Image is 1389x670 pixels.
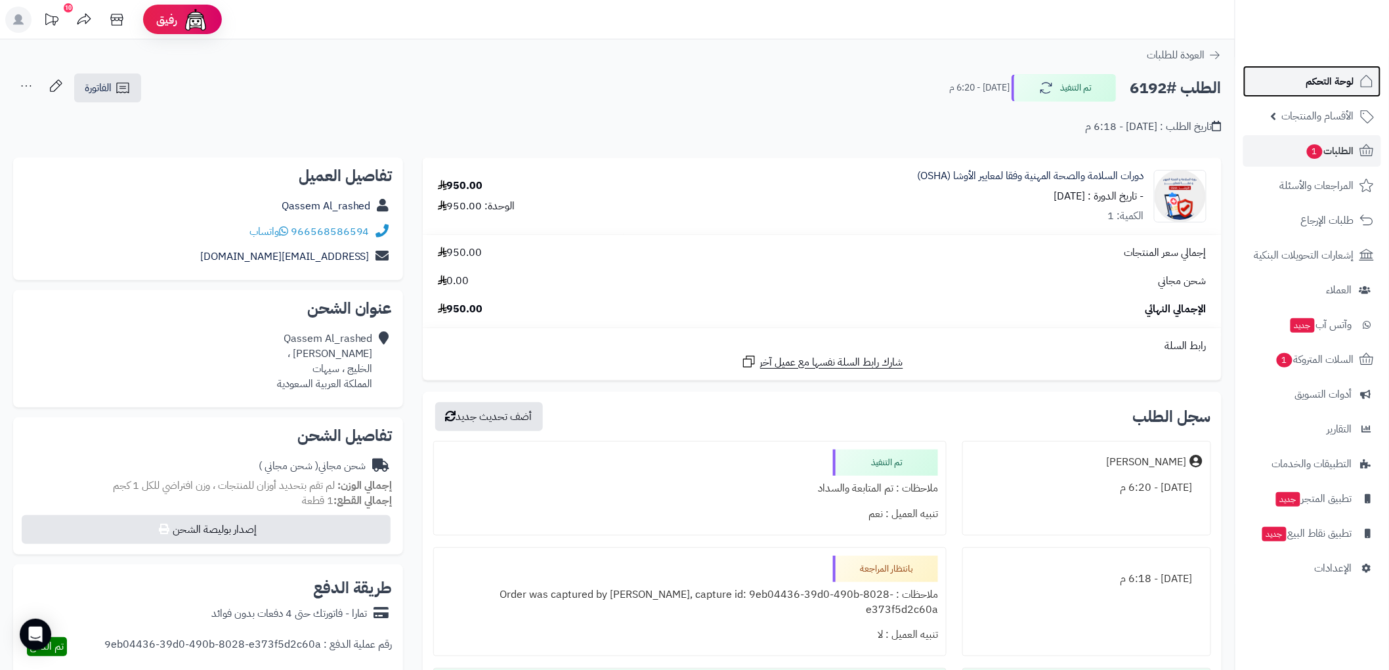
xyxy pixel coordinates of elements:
[438,274,469,289] span: 0.00
[1107,455,1187,470] div: [PERSON_NAME]
[35,7,68,36] a: تحديثات المنصة
[313,580,393,596] h2: طريقة الدفع
[182,7,209,33] img: ai-face.png
[291,224,370,240] a: 966568586594
[259,458,318,474] span: ( شحن مجاني )
[1282,107,1354,125] span: الأقسام والمنتجات
[1243,413,1381,445] a: التقارير
[1277,353,1293,367] span: 1
[1243,518,1381,549] a: تطبيق نقاط البيعجديد
[1327,420,1352,438] span: التقارير
[1243,240,1381,271] a: إشعارات التحويلات البنكية
[1254,246,1354,264] span: إشعارات التحويلات البنكية
[1276,492,1300,507] span: جديد
[22,515,391,544] button: إصدار بوليصة الشحن
[24,301,393,316] h2: عنوان الشحن
[1315,559,1352,577] span: الإعدادات
[1012,74,1117,102] button: تم التنفيذ
[1306,142,1354,160] span: الطلبات
[442,582,938,623] div: ملاحظات : Order was captured by [PERSON_NAME], capture id: 9eb04436-39d0-490b-8028-e373f5d2c60a
[971,475,1203,501] div: [DATE] - 6:20 م
[1272,455,1352,473] span: التطبيقات والخدمات
[249,224,288,240] a: واتساب
[74,73,141,102] a: الفاتورة
[760,355,903,370] span: شارك رابط السلة نفسها مع عميل آخر
[1280,177,1354,195] span: المراجعات والأسئلة
[438,302,483,317] span: 950.00
[24,428,393,444] h2: تفاصيل الشحن
[259,459,366,474] div: شحن مجاني
[64,3,73,12] div: 10
[428,339,1216,354] div: رابط السلة
[1295,385,1352,404] span: أدوات التسويق
[833,556,938,582] div: بانتظار المراجعة
[302,493,393,509] small: 1 قطعة
[1147,47,1222,63] a: العودة للطلبات
[1086,119,1222,135] div: تاريخ الطلب : [DATE] - 6:18 م
[1300,33,1377,61] img: logo-2.png
[1306,72,1354,91] span: لوحة التحكم
[1054,188,1144,204] small: - تاريخ الدورة : [DATE]
[1243,448,1381,480] a: التطبيقات والخدمات
[20,619,51,650] div: Open Intercom Messenger
[1243,274,1381,306] a: العملاء
[1130,75,1222,102] h2: الطلب #6192
[1261,524,1352,543] span: تطبيق نقاط البيع
[200,249,370,264] a: [EMAIL_ADDRESS][DOMAIN_NAME]
[1243,344,1381,375] a: السلات المتروكة1
[438,178,483,194] div: 950.00
[1275,490,1352,508] span: تطبيق المتجر
[156,12,177,28] span: رفيق
[1133,409,1211,425] h3: سجل الطلب
[1243,483,1381,514] a: تطبيق المتجرجديد
[211,606,368,621] div: تمارا - فاتورتك حتى 4 دفعات بدون فوائد
[1159,274,1207,289] span: شحن مجاني
[1108,209,1144,224] div: الكمية: 1
[1155,170,1206,222] img: 1752420691-%D8%A7%D9%84%D8%B3%D9%84%D8%A7%D9%85%D8%A9%20%D9%88%20%D8%A7%D9%84%D8%B5%D8%AD%D8%A9%2...
[113,478,335,493] span: لم تقم بتحديد أوزان للمنتجات ، وزن افتراضي للكل 1 كجم
[1243,553,1381,584] a: الإعدادات
[1243,66,1381,97] a: لوحة التحكم
[1243,135,1381,167] a: الطلبات1
[438,199,515,214] div: الوحدة: 950.00
[1243,309,1381,341] a: وآتس آبجديد
[333,493,393,509] strong: إجمالي القطع:
[85,80,112,96] span: الفاتورة
[1301,211,1354,230] span: طلبات الإرجاع
[1291,318,1315,333] span: جديد
[435,402,543,431] button: أضف تحديث جديد
[1147,47,1205,63] span: العودة للطلبات
[282,198,371,214] a: Qassem Al_rashed
[104,637,393,656] div: رقم عملية الدفع : 9eb04436-39d0-490b-8028-e373f5d2c60a
[1124,245,1207,261] span: إجمالي سعر المنتجات
[277,331,373,391] div: Qassem Al_rashed [PERSON_NAME] ، الخليج ، سيهات المملكة العربية السعودية
[949,81,1010,94] small: [DATE] - 6:20 م
[442,501,938,527] div: تنبيه العميل : نعم
[24,168,393,184] h2: تفاصيل العميل
[442,476,938,501] div: ملاحظات : تم المتابعة والسداد
[833,450,938,476] div: تم التنفيذ
[1243,170,1381,201] a: المراجعات والأسئلة
[1145,302,1207,317] span: الإجمالي النهائي
[438,245,482,261] span: 950.00
[1243,379,1381,410] a: أدوات التسويق
[1307,144,1323,159] span: 1
[337,478,393,493] strong: إجمالي الوزن:
[1243,205,1381,236] a: طلبات الإرجاع
[1289,316,1352,334] span: وآتس آب
[1327,281,1352,299] span: العملاء
[442,622,938,648] div: تنبيه العميل : لا
[741,354,903,370] a: شارك رابط السلة نفسها مع عميل آخر
[1262,527,1287,541] span: جديد
[917,169,1144,184] a: دورات السلامة والصحة المهنية وفقا لمعايير الأوشا (OSHA)
[1275,350,1354,369] span: السلات المتروكة
[971,566,1203,592] div: [DATE] - 6:18 م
